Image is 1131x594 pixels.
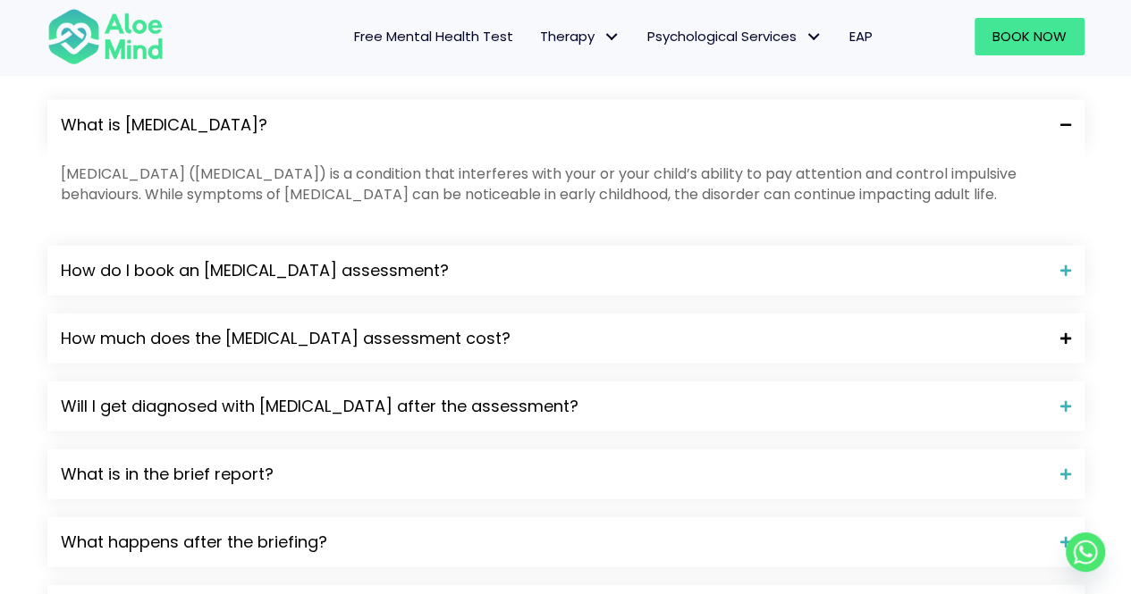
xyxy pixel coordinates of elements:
[849,27,873,46] span: EAP
[992,27,1067,46] span: Book Now
[61,463,1047,486] span: What is in the brief report?
[354,27,513,46] span: Free Mental Health Test
[527,18,634,55] a: TherapyTherapy: submenu
[836,18,886,55] a: EAP
[61,395,1047,418] span: Will I get diagnosed with [MEDICAL_DATA] after the assessment?
[47,7,164,66] img: Aloe mind Logo
[61,531,1047,554] span: What happens after the briefing?
[61,327,1047,350] span: How much does the [MEDICAL_DATA] assessment cost?
[1066,532,1105,572] a: Whatsapp
[341,18,527,55] a: Free Mental Health Test
[187,18,886,55] nav: Menu
[61,259,1047,282] span: How do I book an [MEDICAL_DATA] assessment?
[599,24,625,50] span: Therapy: submenu
[647,27,823,46] span: Psychological Services
[61,113,1047,137] span: What is [MEDICAL_DATA]?
[634,18,836,55] a: Psychological ServicesPsychological Services: submenu
[801,24,827,50] span: Psychological Services: submenu
[61,163,1071,205] p: [MEDICAL_DATA] ([MEDICAL_DATA]) is a condition that interferes with your or your child’s ability ...
[540,27,620,46] span: Therapy
[975,18,1085,55] a: Book Now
